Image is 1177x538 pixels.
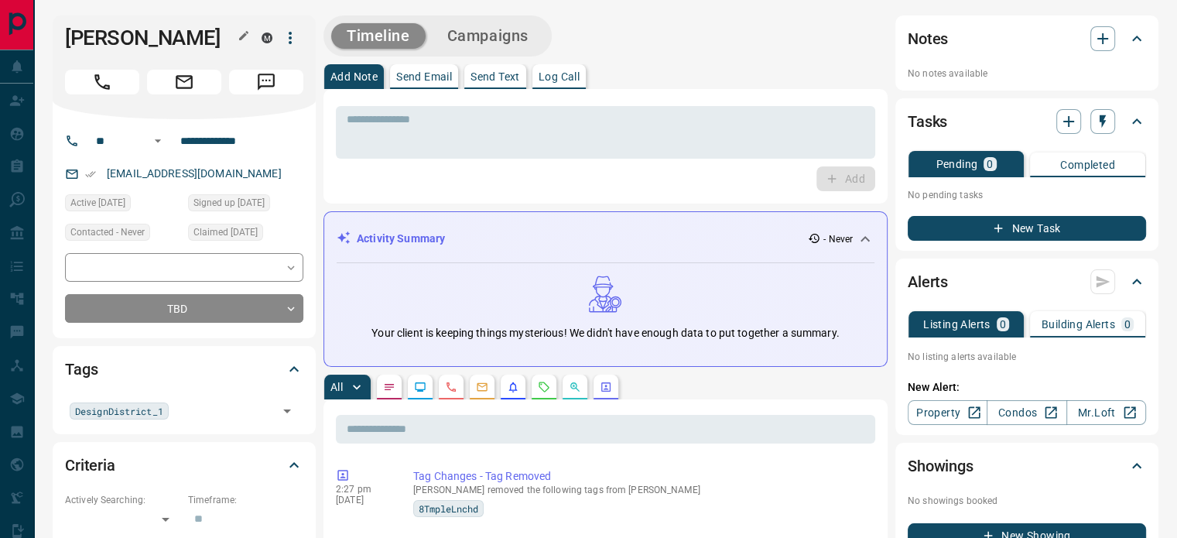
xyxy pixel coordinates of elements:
[908,379,1146,396] p: New Alert:
[65,357,98,382] h2: Tags
[107,167,282,180] a: [EMAIL_ADDRESS][DOMAIN_NAME]
[1042,319,1115,330] p: Building Alerts
[149,132,167,150] button: Open
[383,381,395,393] svg: Notes
[908,400,987,425] a: Property
[908,183,1146,207] p: No pending tasks
[70,224,145,240] span: Contacted - Never
[908,263,1146,300] div: Alerts
[413,485,869,495] p: [PERSON_NAME] removed the following tags from [PERSON_NAME]
[65,351,303,388] div: Tags
[276,400,298,422] button: Open
[908,26,948,51] h2: Notes
[75,403,163,419] span: DesignDistrict_1
[908,103,1146,140] div: Tasks
[908,454,973,478] h2: Showings
[188,493,303,507] p: Timeframe:
[193,195,265,211] span: Signed up [DATE]
[357,231,445,247] p: Activity Summary
[538,381,550,393] svg: Requests
[65,194,180,216] div: Fri Jan 21 2022
[147,70,221,94] span: Email
[476,381,488,393] svg: Emails
[330,71,378,82] p: Add Note
[70,195,125,211] span: Active [DATE]
[336,495,390,505] p: [DATE]
[908,269,948,294] h2: Alerts
[65,493,180,507] p: Actively Searching:
[432,23,544,49] button: Campaigns
[419,501,478,516] span: 8TmpleLnchd
[262,33,272,43] div: mrloft.ca
[396,71,452,82] p: Send Email
[413,468,869,485] p: Tag Changes - Tag Removed
[987,400,1066,425] a: Condos
[569,381,581,393] svg: Opportunities
[65,447,303,484] div: Criteria
[908,67,1146,81] p: No notes available
[371,325,839,341] p: Your client is keeping things mysterious! We didn't have enough data to put together a summary.
[936,159,977,170] p: Pending
[908,216,1146,241] button: New Task
[65,26,238,50] h1: [PERSON_NAME]
[65,453,115,478] h2: Criteria
[85,169,96,180] svg: Email Verified
[908,350,1146,364] p: No listing alerts available
[908,494,1146,508] p: No showings booked
[823,232,853,246] p: - Never
[507,381,519,393] svg: Listing Alerts
[987,159,993,170] p: 0
[470,71,520,82] p: Send Text
[445,381,457,393] svg: Calls
[188,224,303,245] div: Fri Jan 21 2022
[65,294,303,323] div: TBD
[1124,319,1131,330] p: 0
[188,194,303,216] div: Fri Jan 21 2022
[336,484,390,495] p: 2:27 pm
[908,20,1146,57] div: Notes
[600,381,612,393] svg: Agent Actions
[1000,319,1006,330] p: 0
[908,109,947,134] h2: Tasks
[539,71,580,82] p: Log Call
[923,319,991,330] p: Listing Alerts
[414,381,426,393] svg: Lead Browsing Activity
[1060,159,1115,170] p: Completed
[330,382,343,392] p: All
[331,23,426,49] button: Timeline
[229,70,303,94] span: Message
[65,70,139,94] span: Call
[1066,400,1146,425] a: Mr.Loft
[337,224,874,253] div: Activity Summary- Never
[908,447,1146,485] div: Showings
[193,224,258,240] span: Claimed [DATE]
